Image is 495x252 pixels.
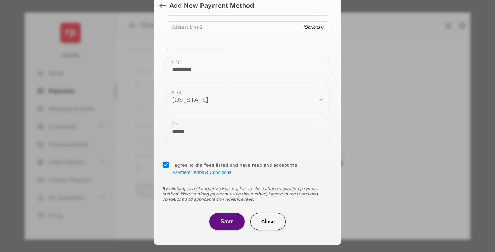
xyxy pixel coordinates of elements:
span: I agree to the fees listed and have read and accept the [172,162,298,175]
div: By clicking save, I authorize Entrata, Inc. to store above-specified payment method. When making ... [162,186,333,202]
div: payment_method_screening[postal_addresses][administrativeArea] [166,87,329,112]
button: Save [209,213,245,230]
div: Add New Payment Method [169,2,254,10]
div: payment_method_screening[postal_addresses][locality] [166,56,329,81]
button: I agree to the fees listed and have read and accept the [172,170,231,175]
div: payment_method_screening[postal_addresses][addressLine2] [166,21,329,50]
button: Close [250,213,286,230]
div: payment_method_screening[postal_addresses][postalCode] [166,118,329,143]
